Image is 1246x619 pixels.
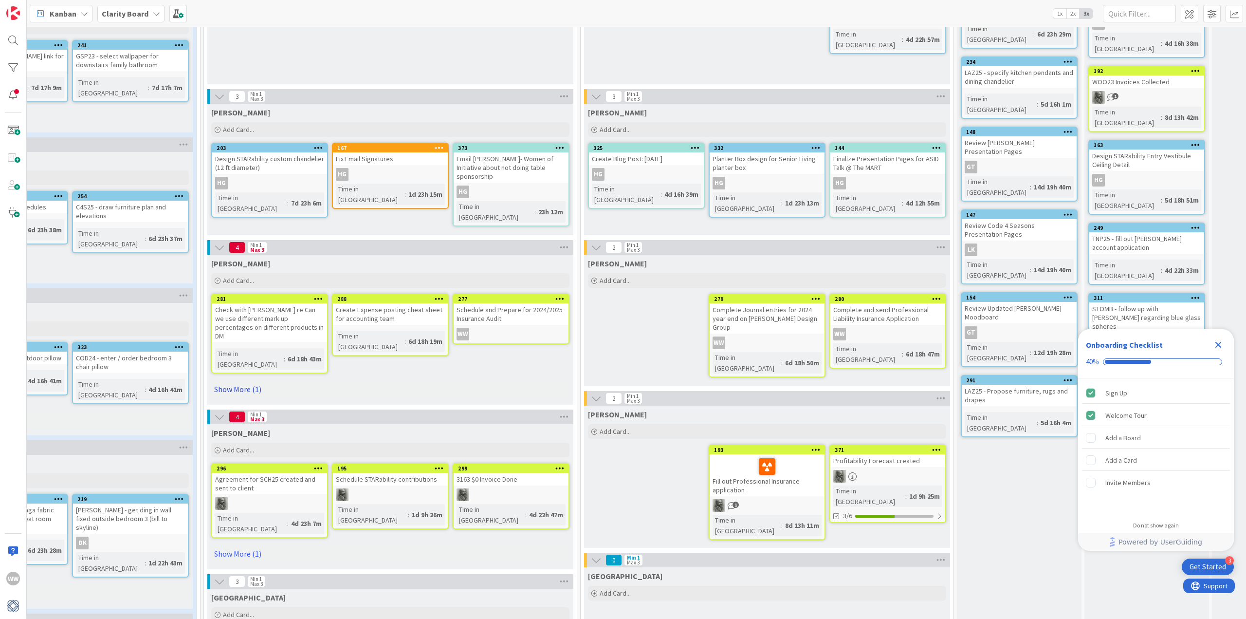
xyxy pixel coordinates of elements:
div: 277 [454,295,568,303]
div: 144 [835,145,945,151]
div: 288Create Expense posting cheat sheet for accounting team [333,295,448,325]
div: Sign Up is complete. [1082,382,1230,404]
img: PA [1092,91,1105,104]
div: 163Design STARability Entry Vestibule Ceiling Detail [1089,141,1204,171]
div: PA [454,488,568,501]
span: : [525,509,527,520]
div: Time in [GEOGRAPHIC_DATA] [965,412,1037,433]
div: 147 [962,210,1077,219]
span: : [287,198,289,208]
div: 281 [212,295,327,303]
div: 12d 19h 28m [1031,347,1074,358]
span: : [902,349,903,359]
div: Welcome Tour [1105,410,1147,421]
div: Time in [GEOGRAPHIC_DATA] [457,201,534,223]
span: Support [20,1,44,13]
div: LAZ25 - Propose furniture, rugs and drapes [962,385,1077,406]
a: 291LAZ25 - Propose furniture, rugs and drapesTime in [GEOGRAPHIC_DATA]:5d 16h 4m [961,375,1078,437]
div: 280 [835,296,945,302]
a: 279Complete Journal entries for 2024 year end on [PERSON_NAME] Design GroupWWTime in [GEOGRAPHIC_... [709,294,825,377]
span: : [404,189,406,200]
div: 219[PERSON_NAME] - get ding in wall fixed outside bedroom 3 (bill to skyline) [73,495,188,534]
div: 288 [337,296,448,302]
span: : [1161,265,1162,276]
span: 1 [1112,93,1118,99]
div: 373 [458,145,568,151]
span: : [1033,29,1035,39]
div: Time in [GEOGRAPHIC_DATA] [965,176,1030,198]
div: Time in [GEOGRAPHIC_DATA] [76,228,145,249]
div: Time in [GEOGRAPHIC_DATA] [965,342,1030,363]
div: LAZ25 - specify kitchen pendants and dining chandelier [962,66,1077,88]
div: 323COD24 - enter / order bedroom 3 chair pillow [73,343,188,373]
div: STOMB - follow up with [PERSON_NAME] regarding blue glass spheres [1089,302,1204,333]
div: WW [830,328,945,340]
div: PA [710,499,825,512]
div: 323 [77,344,188,351]
div: WW [454,328,568,340]
input: Quick Filter... [1103,5,1176,22]
a: 203Design STARability custom chandelier (12 ft diameter)HGTime in [GEOGRAPHIC_DATA]:7d 23h 6m [211,143,328,218]
a: 148Review [PERSON_NAME] Presentation PagesGTTime in [GEOGRAPHIC_DATA]:14d 19h 40m [961,127,1078,202]
div: Invite Members [1105,477,1151,488]
div: Add a Card is incomplete. [1082,450,1230,471]
span: Add Card... [600,125,631,134]
div: Time in [GEOGRAPHIC_DATA] [713,515,781,536]
div: Sign Up [1105,387,1127,399]
a: 144Finalize Presentation Pages for ASID Talk @ The MARTHGTime in [GEOGRAPHIC_DATA]:4d 12h 55m [829,143,946,218]
div: Profitability Forecast created [830,454,945,467]
div: Time in [GEOGRAPHIC_DATA] [215,192,287,214]
div: 154Review Updated [PERSON_NAME] Moodboard [962,293,1077,323]
div: 203Design STARability custom chandelier (12 ft diameter) [212,144,327,174]
a: 154Review Updated [PERSON_NAME] MoodboardGTTime in [GEOGRAPHIC_DATA]:12d 19h 28m [961,292,1078,367]
span: Kanban [50,8,76,19]
div: 279Complete Journal entries for 2024 year end on [PERSON_NAME] Design Group [710,295,825,334]
div: Time in [GEOGRAPHIC_DATA] [833,192,902,214]
div: PA [830,470,945,483]
div: 4d 16h 41m [146,384,185,395]
div: 148Review [PERSON_NAME] Presentation Pages [962,128,1077,158]
div: Time in [GEOGRAPHIC_DATA] [76,77,148,98]
div: 203 [217,145,327,151]
div: 1d 23h 13m [783,198,822,208]
div: Time in [GEOGRAPHIC_DATA] [1092,107,1161,128]
div: HG [713,177,725,189]
span: : [1161,112,1162,123]
div: Time in [GEOGRAPHIC_DATA] [713,192,781,214]
span: Add Card... [223,276,254,285]
div: 4d 16h 38m [1162,38,1201,49]
img: PA [833,470,846,483]
span: : [408,509,409,520]
div: COD24 - enter / order bedroom 3 chair pillow [73,352,188,373]
div: 23h 12m [536,206,566,217]
div: 192 [1089,67,1204,75]
div: 2993163 $0 Invoice Done [454,464,568,486]
div: Checklist Container [1078,329,1234,551]
div: 279 [714,296,825,302]
a: 323COD24 - enter / order bedroom 3 chair pillowTime in [GEOGRAPHIC_DATA]:4d 16h 41m [72,342,189,404]
div: 203 [212,144,327,152]
span: : [781,357,783,368]
div: Finalize Presentation Pages for ASID Talk @ The MART [830,152,945,174]
div: 193 [710,446,825,454]
div: Invite Members is incomplete. [1082,472,1230,493]
div: Design STARability Entry Vestibule Ceiling Detail [1089,150,1204,171]
div: 6d 18h 43m [285,354,324,364]
div: 373Email [PERSON_NAME]- Women of Initiative about not doing table sponsorship [454,144,568,183]
div: 4d 22h 33m [1162,265,1201,276]
div: 6d 18h 47m [903,349,942,359]
img: PA [215,497,228,510]
div: Agreement for SCH25 created and sent to client [212,473,327,494]
span: : [284,354,285,364]
div: Schedule and Prepare for 2024/2025 Insurance Audit [454,303,568,325]
span: 3/6 [843,511,852,521]
a: Show More (1) [211,381,569,397]
span: Add Card... [600,427,631,436]
div: 4d 12h 55m [903,198,942,208]
span: : [1037,99,1038,110]
div: Time in [GEOGRAPHIC_DATA] [76,379,145,400]
div: HG [215,177,228,189]
div: Time in [GEOGRAPHIC_DATA] [965,94,1037,115]
div: 4d 22h 57m [903,34,942,45]
div: [PERSON_NAME] - get ding in wall fixed outside bedroom 3 (bill to skyline) [73,504,188,534]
